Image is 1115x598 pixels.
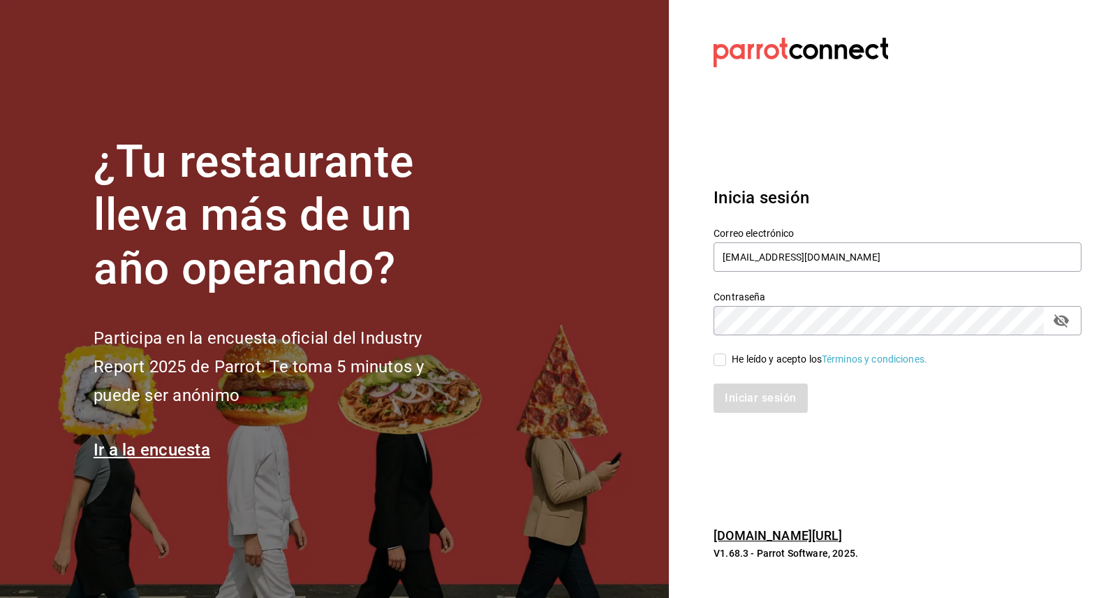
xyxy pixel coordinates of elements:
label: Contraseña [714,291,1081,301]
a: [DOMAIN_NAME][URL] [714,528,842,543]
h2: Participa en la encuesta oficial del Industry Report 2025 de Parrot. Te toma 5 minutos y puede se... [94,324,471,409]
label: Correo electrónico [714,228,1081,238]
p: V1.68.3 - Parrot Software, 2025. [714,546,1081,560]
a: Términos y condiciones. [822,353,927,365]
a: Ir a la encuesta [94,440,210,460]
input: Ingresa tu correo electrónico [714,242,1081,272]
h1: ¿Tu restaurante lleva más de un año operando? [94,136,471,296]
h3: Inicia sesión [714,185,1081,210]
div: He leído y acepto los [732,352,927,367]
button: passwordField [1049,309,1073,333]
